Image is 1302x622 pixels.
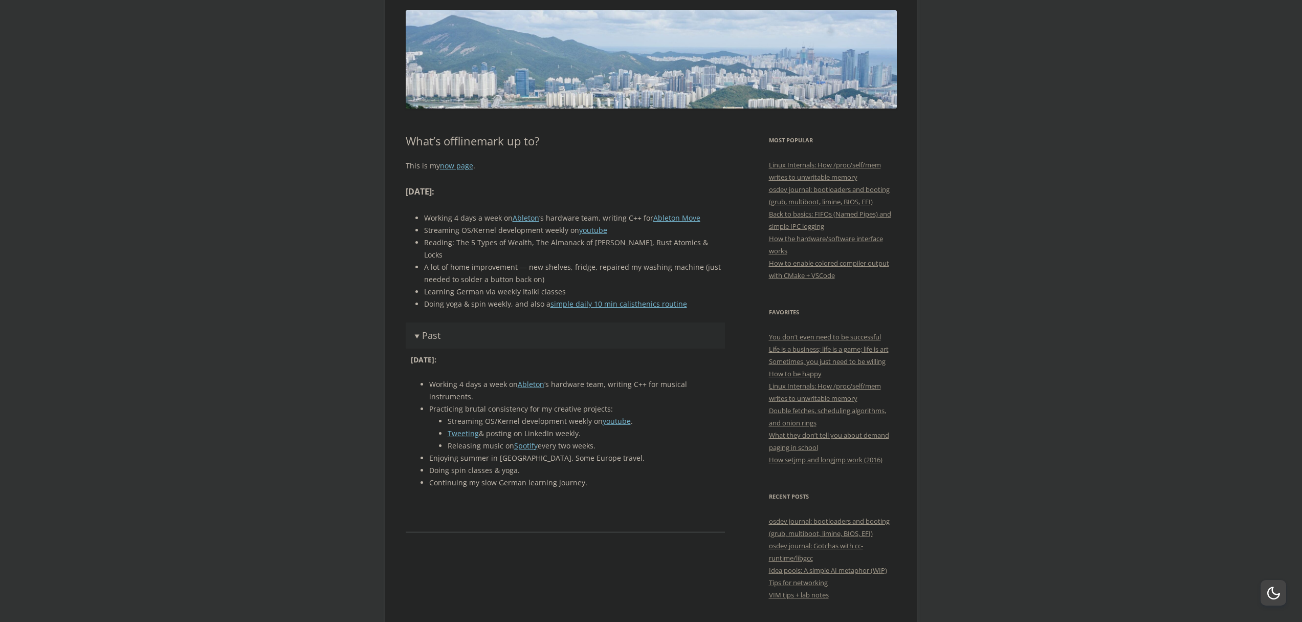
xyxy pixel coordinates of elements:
li: Working 4 days a week on ‘s hardware team, writing C++ for [424,212,725,224]
a: osdev journal: bootloaders and booting (grub, multiboot, limine, BIOS, EFI) [769,185,890,206]
li: Reading: The 5 Types of Wealth, The Almanack of [PERSON_NAME], Rust Atomics & Locks [424,237,725,261]
img: offlinemark [406,10,897,109]
a: youtube [603,416,631,426]
a: simple daily 10 min calisthenics routine [550,299,687,309]
a: Spotify [514,441,538,451]
strong: [DATE] [406,186,432,197]
a: Ableton Move [653,213,700,223]
a: How setjmp and longjmp work (2016) [769,455,882,464]
strong: [DATE]: [411,355,436,364]
summary: Past [406,323,725,349]
a: Idea pools: A simple AI metaphor (WIP) [769,566,887,575]
a: Linux Internals: How /proc/self/mem writes to unwritable memory [769,160,881,182]
a: Ableton [518,379,544,389]
h3: Recent Posts [769,490,897,503]
a: How to enable colored compiler output with CMake + VSCode [769,259,889,280]
li: Learning German via weekly Italki classes [424,286,725,298]
li: Releasing music on every two weeks. [448,440,720,452]
li: Doing spin classes & yoga. [429,464,720,477]
li: Working 4 days a week on ‘s hardware team, writing C++ for musical instruments. [429,378,720,403]
h1: What’s offlinemark up to? [406,134,725,147]
a: osdev journal: bootloaders and booting (grub, multiboot, limine, BIOS, EFI) [769,517,890,538]
li: A lot of home improvement — new shelves, fridge, repaired my washing machine (just needed to sold... [424,261,725,286]
li: Practicing brutal consistency for my creative projects: [429,403,720,452]
a: VIM tips + lab notes [769,590,829,599]
p: This is my . [406,160,725,172]
a: osdev journal: Gotchas with cc-runtime/libgcc [769,541,863,563]
a: Sometimes, you just need to be willing [769,357,886,366]
a: What they don’t tell you about demand paging in school [769,431,889,452]
span: Past [422,329,440,341]
a: Ableton [513,213,539,223]
a: How to be happy [769,369,822,378]
h3: Most Popular [769,134,897,146]
a: Life is a business; life is a game; life is art [769,345,889,354]
li: Doing yoga & spin weekly, and also a [424,298,725,310]
a: How the hardware/software interface works [769,234,883,255]
h3: Favorites [769,306,897,318]
a: Back to basics: FIFOs (Named Pipes) and simple IPC logging [769,209,891,231]
li: Continuing my slow German learning journey. [429,477,720,489]
a: You don’t even need to be successful [769,332,881,341]
li: Streaming OS/Kernel development weekly on [424,224,725,237]
a: Tweeting [448,428,479,438]
a: Tips for networking [769,578,828,587]
h3: : [406,184,725,200]
a: now page [440,161,473,170]
a: youtube [579,225,607,235]
a: Double fetches, scheduling algorithms, and onion rings [769,406,886,427]
li: Streaming OS/Kernel development weekly on . [448,415,720,427]
li: & posting on LinkedIn weekly. [448,427,720,440]
a: Linux Internals: How /proc/self/mem writes to unwritable memory [769,381,881,403]
li: Enjoying summer in [GEOGRAPHIC_DATA]. Some Europe travel. [429,452,720,464]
